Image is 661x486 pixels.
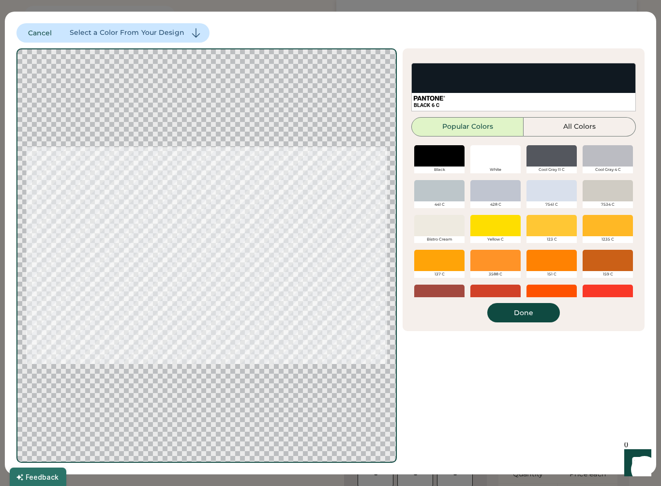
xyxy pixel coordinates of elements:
[414,102,633,109] div: BLACK 6 C
[411,117,524,137] button: Popular Colors
[526,271,577,278] div: 151 C
[414,167,465,173] div: Black
[583,201,633,208] div: 7534 C
[583,167,633,173] div: Cool Gray 4 C
[414,271,465,278] div: 137 C
[583,271,633,278] div: 159 C
[470,167,521,173] div: White
[526,201,577,208] div: 7541 C
[470,271,521,278] div: 3588 C
[470,201,521,208] div: 428 C
[16,23,64,43] button: Cancel
[487,303,560,322] button: Done
[70,28,184,38] div: Select a Color From Your Design
[414,96,445,101] img: 1024px-Pantone_logo.svg.png
[526,236,577,243] div: 123 C
[524,117,636,137] button: All Colors
[414,236,465,243] div: Bistro Cream
[583,236,633,243] div: 1235 C
[526,167,577,173] div: Cool Gray 11 C
[414,201,465,208] div: 441 C
[615,442,657,484] iframe: Front Chat
[470,236,521,243] div: Yellow C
